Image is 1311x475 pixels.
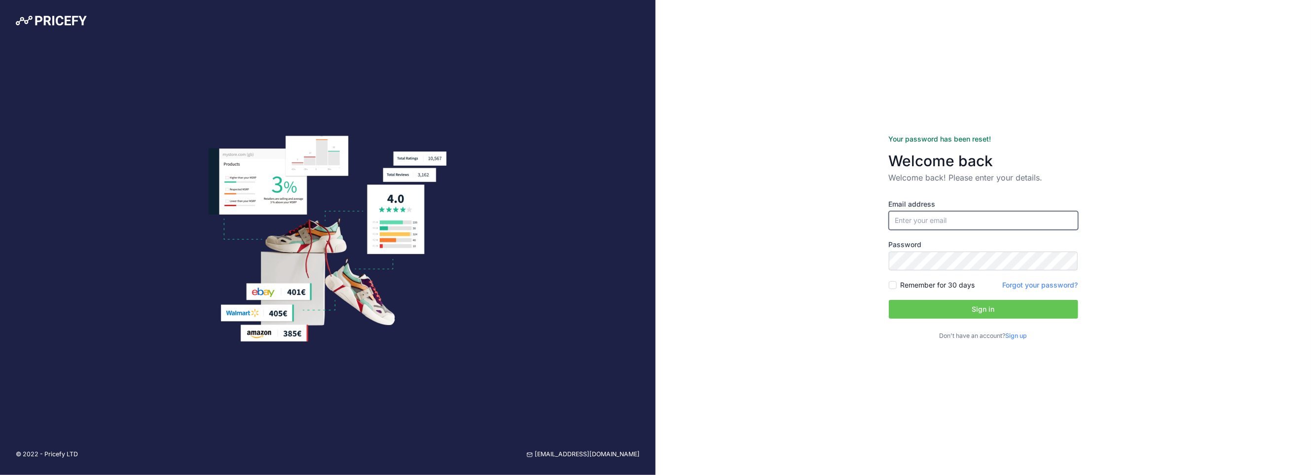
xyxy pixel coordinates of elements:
[16,16,87,26] img: Pricefy
[889,199,1078,209] label: Email address
[527,450,640,459] a: [EMAIL_ADDRESS][DOMAIN_NAME]
[889,300,1078,319] button: Sign in
[889,240,1078,250] label: Password
[889,152,1078,170] h3: Welcome back
[889,134,1078,144] div: Your password has been reset!
[889,331,1078,341] p: Don't have an account?
[16,450,78,459] p: © 2022 - Pricefy LTD
[901,280,975,290] label: Remember for 30 days
[1003,281,1078,289] a: Forgot your password?
[1006,332,1027,339] a: Sign up
[889,172,1078,183] p: Welcome back! Please enter your details.
[889,211,1078,230] input: Enter your email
